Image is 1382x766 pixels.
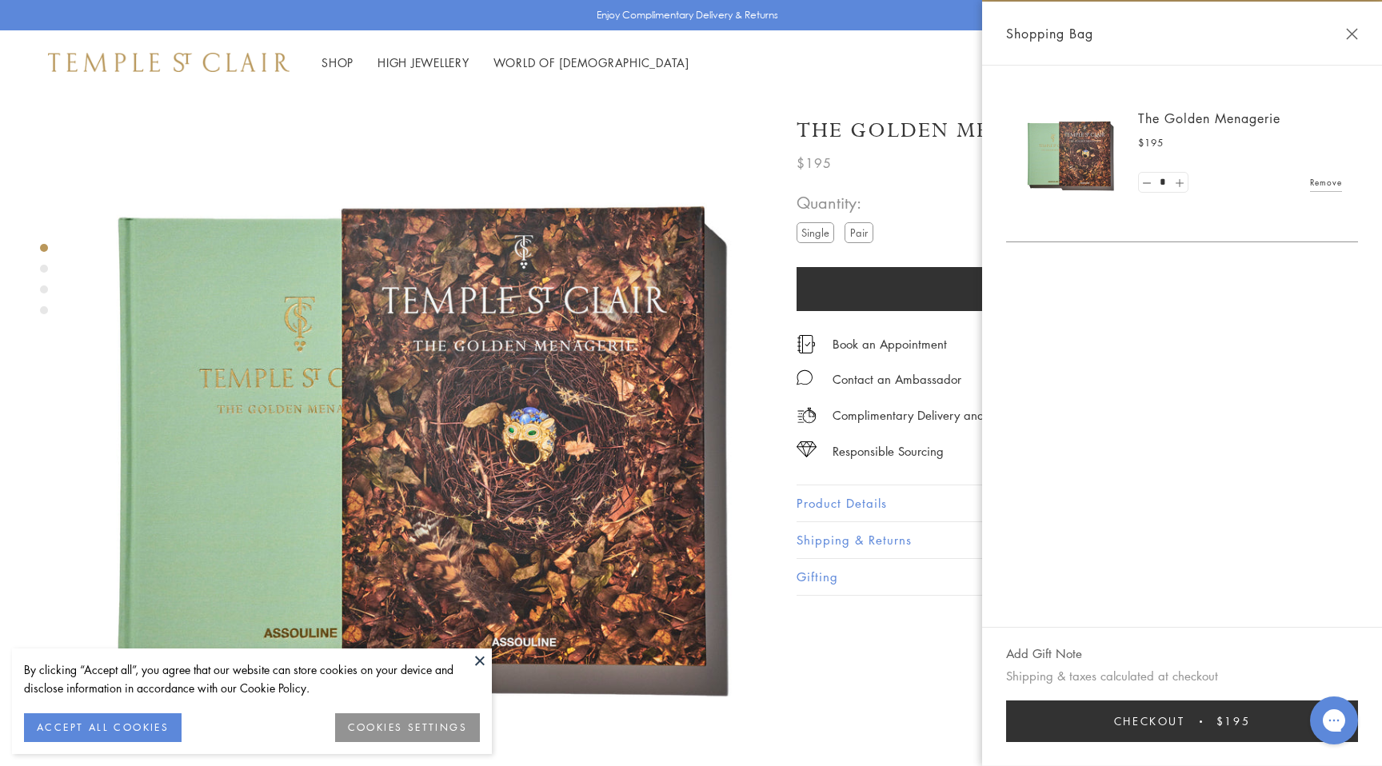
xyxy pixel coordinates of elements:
[797,222,834,242] label: Single
[797,405,817,425] img: icon_delivery.svg
[377,54,469,70] a: High JewelleryHigh Jewellery
[1171,173,1187,193] a: Set quantity to 2
[797,117,1092,145] h1: The Golden Menagerie
[797,153,832,174] span: $195
[1138,110,1280,127] a: The Golden Menagerie
[1006,666,1358,686] p: Shipping & taxes calculated at checkout
[1302,691,1366,750] iframe: Gorgias live chat messenger
[335,713,480,742] button: COOKIES SETTINGS
[797,522,1334,558] button: Shipping & Returns
[1006,644,1082,664] button: Add Gift Note
[797,190,880,216] span: Quantity:
[322,54,353,70] a: ShopShop
[493,54,689,70] a: World of [DEMOGRAPHIC_DATA]World of [DEMOGRAPHIC_DATA]
[833,405,1026,425] p: Complimentary Delivery and Returns
[797,485,1334,521] button: Product Details
[797,369,813,385] img: MessageIcon-01_2.svg
[1139,173,1155,193] a: Set quantity to 0
[797,559,1334,595] button: Gifting
[24,713,182,742] button: ACCEPT ALL COOKIES
[1216,712,1250,730] span: $195
[597,7,778,23] p: Enjoy Complimentary Delivery & Returns
[24,660,480,697] div: By clicking “Accept all”, you agree that our website can store cookies on your device and disclos...
[833,369,961,389] div: Contact an Ambassador
[845,222,873,242] label: Pair
[1138,135,1164,151] span: $195
[797,335,816,353] img: icon_appointment.svg
[48,53,290,72] img: Temple St. Clair
[40,240,48,327] div: Product gallery navigation
[833,441,944,461] div: Responsible Sourcing
[1310,174,1342,191] a: Remove
[1114,712,1185,730] span: Checkout
[1346,28,1358,40] button: Close Shopping Bag
[1006,23,1093,44] span: Shopping Bag
[797,441,817,457] img: icon_sourcing.svg
[833,335,947,353] a: Book an Appointment
[1006,700,1358,742] button: Checkout $195
[322,53,689,73] nav: Main navigation
[797,267,1280,311] button: Add to bag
